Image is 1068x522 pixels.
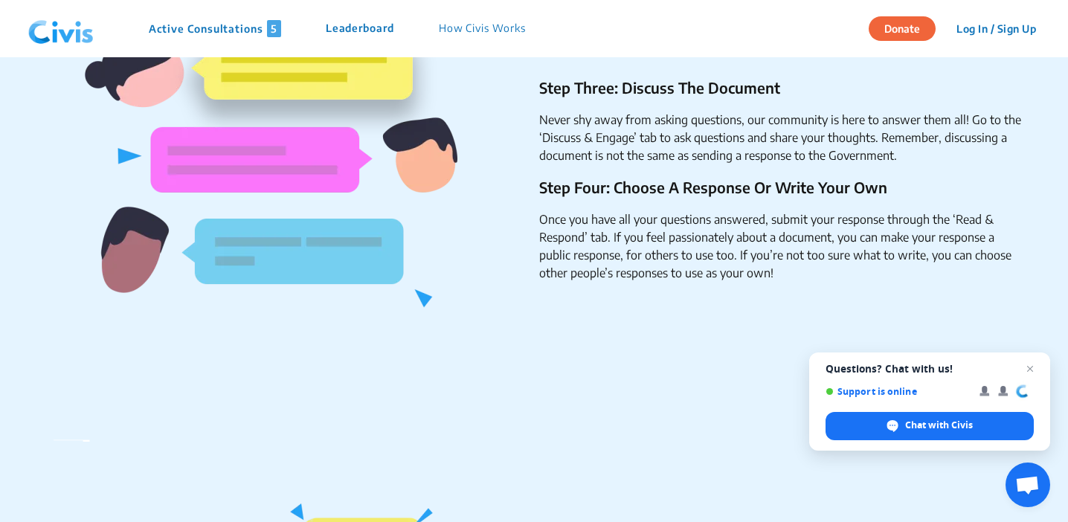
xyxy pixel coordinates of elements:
div: Open chat [1006,463,1050,507]
span: 5 [267,20,281,37]
li: Once you have all your questions answered, submit your response through the ‘Read & Respond’ tab.... [539,210,1023,282]
p: Active Consultations [149,20,281,37]
span: Support is online [826,386,969,397]
span: Chat with Civis [905,419,973,432]
p: Leaderboard [326,20,394,37]
button: Log In / Sign Up [947,17,1046,40]
div: Chat with Civis [826,412,1034,440]
p: Step Four: Choose A Response Or Write Your Own [539,176,1023,199]
p: Step Three: Discuss The Document [539,77,1023,99]
img: navlogo.png [22,7,100,51]
button: Donate [869,16,936,41]
p: How Civis Works [439,20,526,37]
li: Never shy away from asking questions, our community is here to answer them all! Go to the ‘Discus... [539,111,1023,164]
span: Close chat [1021,360,1039,378]
a: Donate [869,20,947,35]
span: Questions? Chat with us! [826,363,1034,375]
